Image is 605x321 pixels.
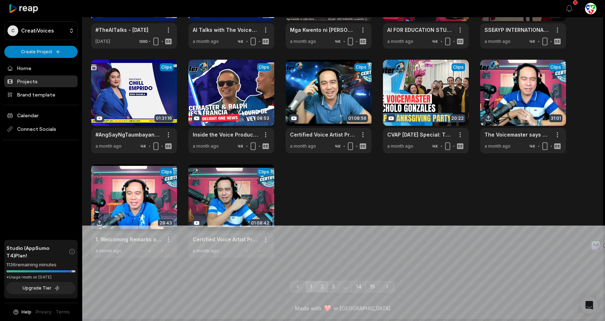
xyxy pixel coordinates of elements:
[4,62,78,74] a: Home
[8,25,18,36] div: C
[581,297,598,314] div: Open Intercom Messenger
[4,123,78,135] span: Connect Socials
[387,26,453,34] a: AI FOR EDUCATION STUDENTS
[95,131,161,138] a: #AngSayNgTaumbayanAlamsNa | [DATE]
[4,75,78,87] a: Projects
[21,28,54,34] p: CreatiVoices
[193,236,259,243] a: Certified Voice Artist Program Batch 9 Week 1
[13,309,31,315] button: Help
[21,309,31,315] span: Help
[4,89,78,100] a: Brand template
[485,131,550,138] a: The Voicemaster says Goodbye to CVAP
[6,244,69,259] span: Studio (AppSumo T4) Plan!
[6,275,75,280] div: *Usage resets on [DATE]
[36,309,51,315] a: Privacy
[4,109,78,121] a: Calendar
[290,26,356,34] a: Mga Kwento ni [PERSON_NAME]... LIVE... with [PERSON_NAME], the VoiceMaster
[6,261,75,268] div: 1136 remaining minutes
[193,131,259,138] a: Inside the Voice Production Industry | AFTERNOON DELIGHT ONE NEWS with [PERSON_NAME]
[485,26,550,34] a: SSEAYP INTERNATIONAL PHILIPPINES TALKS ON AI
[6,282,75,294] button: Upgrade Tier
[56,309,70,315] a: Terms
[4,46,78,58] button: Create Project
[193,26,259,34] a: AI Talks with The VoiceMaster Episode 4.2
[95,26,148,34] a: #TheAITalks - [DATE]
[387,131,453,138] a: CVAP [DATE] Special: The VoiceMaster Shares Untold Stories!
[95,236,161,243] a: 1. Welcoming Remarks of the VoiceMaster for the Certified Voice Artist Program
[290,131,356,138] a: Certified Voice Artist Program Batch 8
